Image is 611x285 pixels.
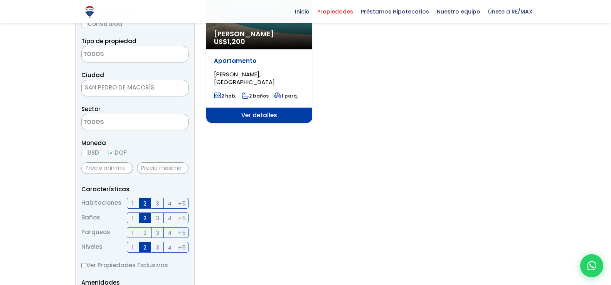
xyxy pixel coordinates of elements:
[137,162,189,174] input: Precio máximo
[108,148,127,157] label: DOP
[156,213,159,223] span: 3
[132,213,134,223] span: 1
[169,82,180,94] button: Remove all items
[168,213,172,223] span: 4
[108,150,114,156] input: DOP
[143,228,146,238] span: 2
[81,212,100,223] span: Baños
[168,228,172,238] span: 4
[156,228,159,238] span: 3
[81,37,136,45] span: Tipo de propiedad
[81,80,189,96] span: SAN PEDRO DE MACORÍS
[178,228,186,238] span: +5
[81,71,104,79] span: Ciudad
[433,6,484,17] span: Nuestro equipo
[214,57,305,65] p: Apartamento
[83,5,96,19] img: Logo de REMAX
[82,114,157,131] textarea: Search
[178,213,186,223] span: +5
[81,162,133,174] input: Precio mínimo
[242,93,269,99] span: 2 baños
[81,138,189,148] span: Moneda
[168,243,172,252] span: 4
[81,184,189,194] p: Características
[227,37,245,46] span: 1,200
[81,260,189,270] label: Ver Propiedades Exclusivas
[178,243,186,252] span: +5
[81,148,99,157] label: USD
[214,30,305,38] span: [PERSON_NAME]
[143,199,146,208] span: 2
[357,6,433,17] span: Préstamos Hipotecarios
[274,93,298,99] span: 1 parq.
[81,227,110,238] span: Parqueos
[81,105,101,113] span: Sector
[143,213,146,223] span: 2
[81,150,88,156] input: USD
[156,199,159,208] span: 3
[214,70,275,86] span: [PERSON_NAME], [GEOGRAPHIC_DATA]
[82,46,157,63] textarea: Search
[82,82,169,93] span: SAN PEDRO DE MACORÍS
[214,37,245,46] span: US$
[81,19,189,29] label: Construida
[81,21,88,27] input: Construida
[132,228,134,238] span: 1
[291,6,313,17] span: Inicio
[81,198,121,209] span: Habitaciones
[206,108,312,123] span: Ver detalles
[81,263,86,268] input: Ver Propiedades Exclusivas
[81,242,103,253] span: Niveles
[484,6,536,17] span: Únete a RE/MAX
[168,199,172,208] span: 4
[214,93,236,99] span: 2 hab.
[177,85,180,92] span: ×
[132,243,134,252] span: 1
[132,199,134,208] span: 1
[143,243,146,252] span: 2
[178,199,186,208] span: +5
[156,243,159,252] span: 3
[313,6,357,17] span: Propiedades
